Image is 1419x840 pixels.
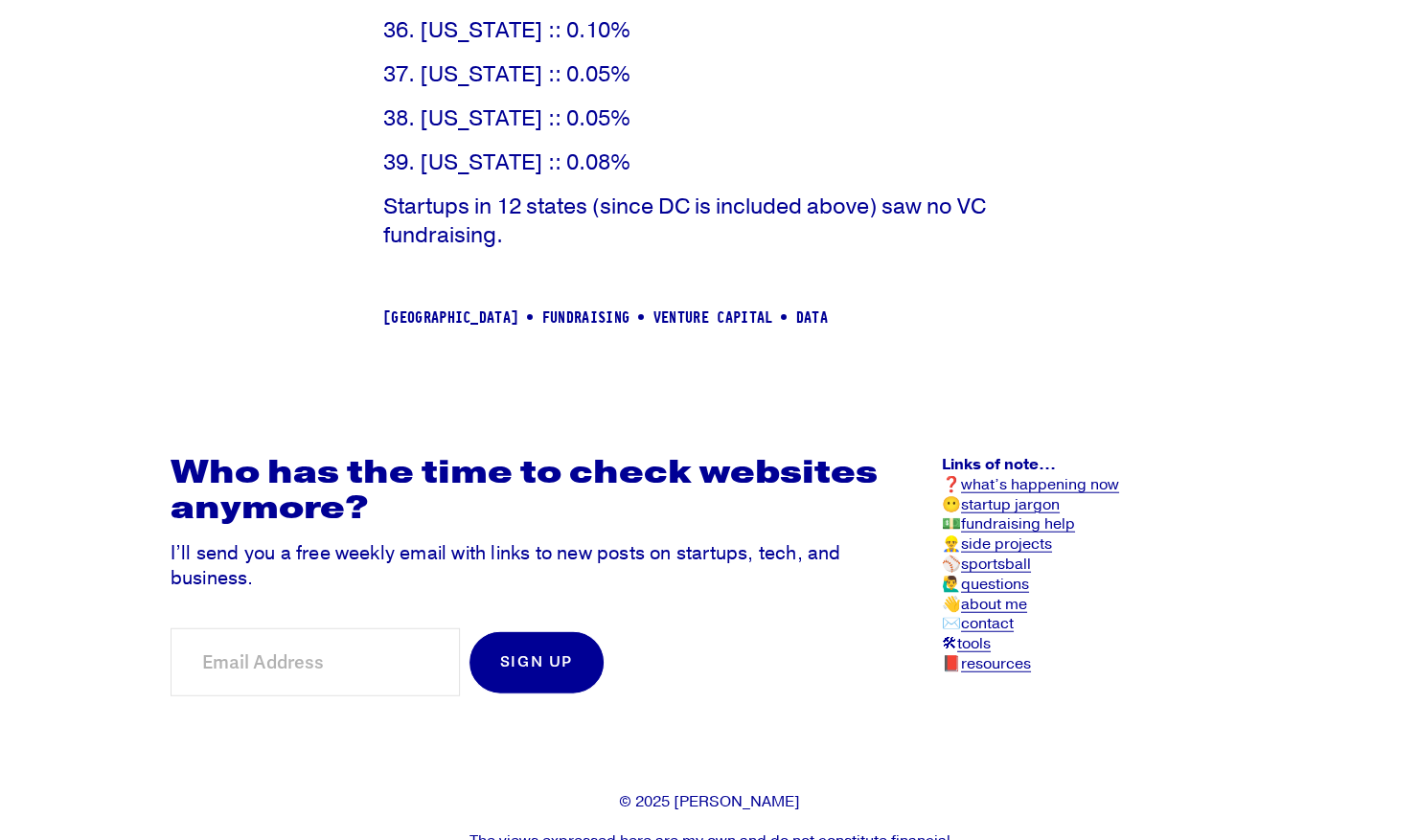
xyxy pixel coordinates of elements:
[171,455,886,526] h2: Who has the time to check websites anymore?
[796,308,828,326] a: data
[171,628,460,696] input: Email Address
[469,631,605,694] button: Sign Up
[957,634,991,654] a: tools
[383,60,1036,89] p: 37. [US_STATE] :: 0.05%
[383,104,1036,133] p: 38. [US_STATE] :: 0.05%
[961,595,1027,615] a: about me
[653,308,773,326] a: venture capital
[383,193,1036,250] p: Startups in 12 states (since DC is included above) saw no VC fundraising.
[383,148,1036,177] p: 39. [US_STATE] :: 0.08%
[961,514,1075,534] a: fundraising help
[961,534,1052,555] a: side projects
[942,455,1056,494] strong: Links of note… ❓
[942,455,1203,674] p: 😶 💵 👷‍♂️ ⚾️ 🙋‍♂️ 👋 ✉️ 🛠 📕
[383,308,518,326] a: [GEOGRAPHIC_DATA]
[961,654,1031,674] a: resources
[500,652,573,671] span: Sign Up
[171,541,886,590] p: I’ll send you a free weekly email with links to new posts on startups, tech, and business.
[961,575,1029,595] a: questions
[542,308,630,326] a: fundraising
[383,16,1036,45] p: 36. [US_STATE] :: 0.10%
[961,495,1060,515] a: startup jargon
[961,555,1031,575] a: sportsball
[961,475,1119,495] a: what’s happening now
[961,614,1014,634] a: contact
